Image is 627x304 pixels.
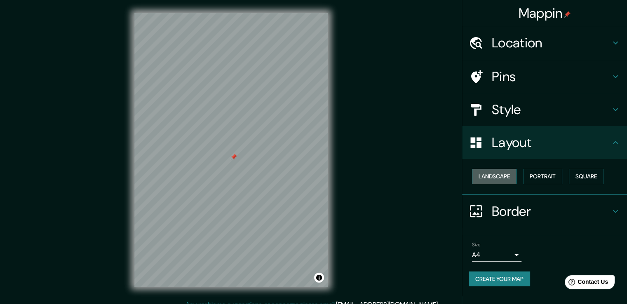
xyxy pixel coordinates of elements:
[472,241,481,248] label: Size
[469,271,530,287] button: Create your map
[314,273,324,283] button: Toggle attribution
[564,11,571,18] img: pin-icon.png
[462,126,627,159] div: Layout
[492,134,611,151] h4: Layout
[492,203,611,220] h4: Border
[462,26,627,59] div: Location
[523,169,562,184] button: Portrait
[462,60,627,93] div: Pins
[462,195,627,228] div: Border
[569,169,604,184] button: Square
[519,5,571,21] h4: Mappin
[462,93,627,126] div: Style
[472,248,521,262] div: A4
[492,35,611,51] h4: Location
[492,101,611,118] h4: Style
[472,169,517,184] button: Landscape
[492,68,611,85] h4: Pins
[134,13,328,287] canvas: Map
[554,272,618,295] iframe: Help widget launcher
